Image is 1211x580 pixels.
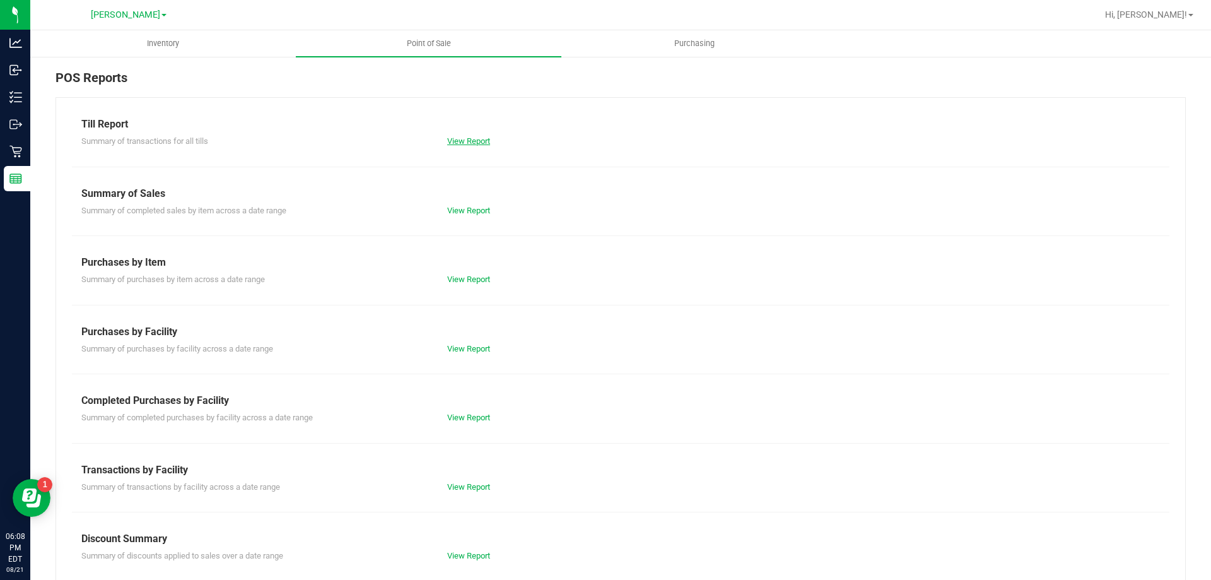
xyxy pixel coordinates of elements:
[81,255,1160,270] div: Purchases by Item
[81,206,286,215] span: Summary of completed sales by item across a date range
[447,344,490,353] a: View Report
[9,118,22,131] inline-svg: Outbound
[296,30,561,57] a: Point of Sale
[81,324,1160,340] div: Purchases by Facility
[130,38,196,49] span: Inventory
[91,9,160,20] span: [PERSON_NAME]
[657,38,732,49] span: Purchasing
[56,68,1186,97] div: POS Reports
[13,479,50,517] iframe: Resource center
[447,206,490,215] a: View Report
[561,30,827,57] a: Purchasing
[447,482,490,492] a: View Report
[9,37,22,49] inline-svg: Analytics
[6,531,25,565] p: 06:08 PM EDT
[9,145,22,158] inline-svg: Retail
[30,30,296,57] a: Inventory
[447,275,490,284] a: View Report
[390,38,468,49] span: Point of Sale
[9,172,22,185] inline-svg: Reports
[81,531,1160,547] div: Discount Summary
[81,186,1160,201] div: Summary of Sales
[1105,9,1187,20] span: Hi, [PERSON_NAME]!
[9,64,22,76] inline-svg: Inbound
[81,275,265,284] span: Summary of purchases by item across a date range
[81,136,208,146] span: Summary of transactions for all tills
[81,344,273,353] span: Summary of purchases by facility across a date range
[447,136,490,146] a: View Report
[6,565,25,574] p: 08/21
[81,463,1160,478] div: Transactions by Facility
[81,413,313,422] span: Summary of completed purchases by facility across a date range
[81,393,1160,408] div: Completed Purchases by Facility
[81,117,1160,132] div: Till Report
[447,413,490,422] a: View Report
[447,551,490,560] a: View Report
[81,551,283,560] span: Summary of discounts applied to sales over a date range
[37,477,52,492] iframe: Resource center unread badge
[81,482,280,492] span: Summary of transactions by facility across a date range
[9,91,22,104] inline-svg: Inventory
